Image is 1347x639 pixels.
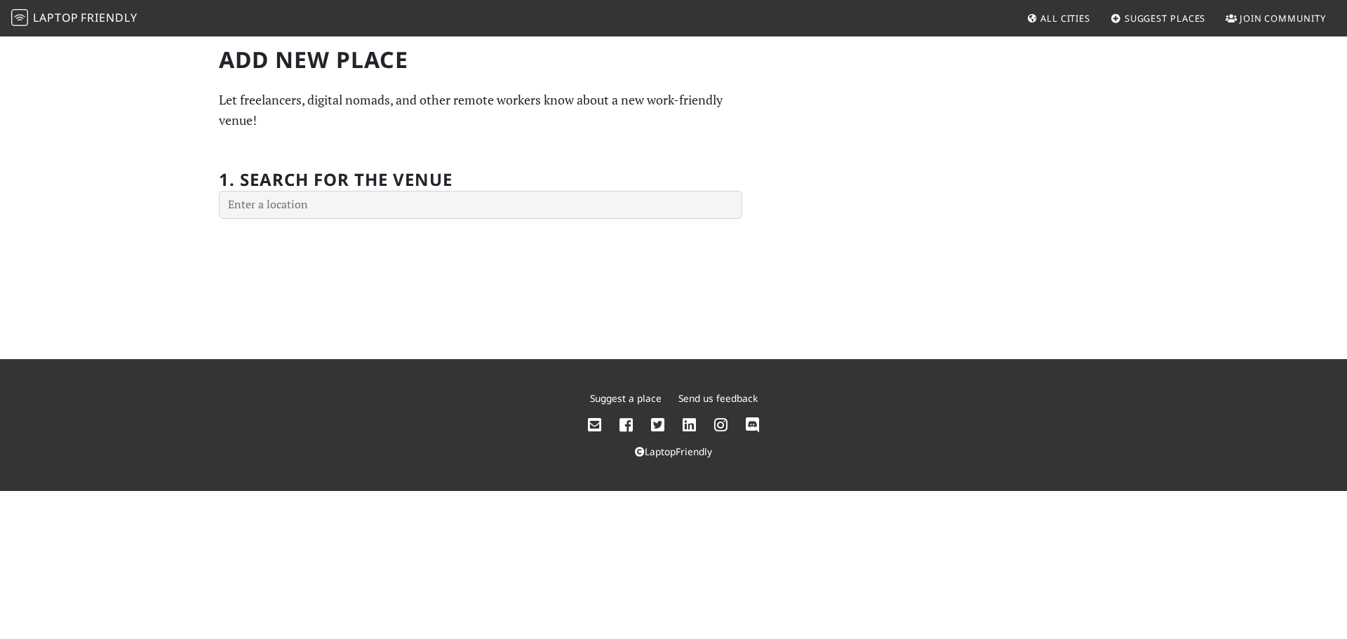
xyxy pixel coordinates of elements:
[219,90,742,130] p: Let freelancers, digital nomads, and other remote workers know about a new work-friendly venue!
[1021,6,1096,31] a: All Cities
[678,391,758,405] a: Send us feedback
[590,391,662,405] a: Suggest a place
[1220,6,1332,31] a: Join Community
[33,10,79,25] span: Laptop
[81,10,137,25] span: Friendly
[11,6,138,31] a: LaptopFriendly LaptopFriendly
[11,9,28,26] img: LaptopFriendly
[1125,12,1206,25] span: Suggest Places
[1240,12,1326,25] span: Join Community
[1040,12,1090,25] span: All Cities
[219,191,742,219] input: Enter a location
[219,170,453,190] h2: 1. Search for the venue
[219,46,742,73] h1: Add new Place
[635,445,712,458] a: LaptopFriendly
[1105,6,1212,31] a: Suggest Places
